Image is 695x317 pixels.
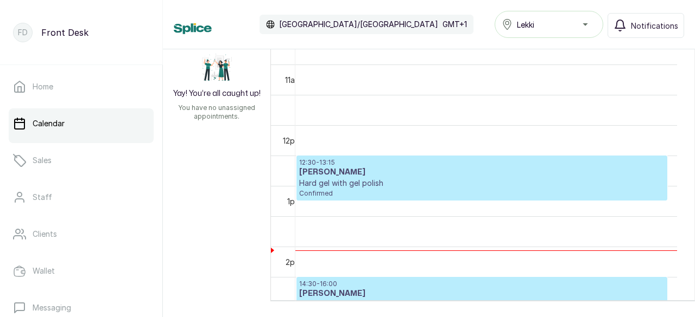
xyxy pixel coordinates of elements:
a: Wallet [9,256,154,286]
div: 1pm [285,196,303,207]
p: Front Desk [41,26,89,39]
p: 12:30 - 13:15 [299,158,665,167]
p: Messaging [33,302,71,313]
p: Sales [33,155,52,166]
a: Calendar [9,108,154,139]
h3: [PERSON_NAME] [299,288,665,299]
p: FD [18,27,28,38]
p: GMT+1 [443,19,467,30]
button: Notifications [608,13,684,38]
div: 11am [283,74,303,86]
a: Staff [9,182,154,212]
a: Sales [9,145,154,176]
a: Home [9,72,154,102]
a: Clients [9,219,154,249]
p: Calendar [33,118,65,129]
p: [GEOGRAPHIC_DATA]/[GEOGRAPHIC_DATA] [279,19,438,30]
span: Notifications [631,20,678,31]
p: You have no unassigned appointments. [169,103,264,121]
p: Biab refill with gel (M) [299,299,665,310]
p: Staff [33,192,52,203]
button: Lekki [495,11,603,38]
p: Clients [33,229,57,240]
h3: [PERSON_NAME] [299,167,665,178]
p: Home [33,81,53,92]
p: Hard gel with gel polish [299,178,665,189]
h2: Yay! You’re all caught up! [173,88,261,99]
div: 12pm [281,135,303,146]
span: Lekki [517,19,534,30]
span: Confirmed [299,189,665,198]
div: 2pm [283,256,303,268]
p: 14:30 - 16:00 [299,280,665,288]
p: Wallet [33,266,55,276]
